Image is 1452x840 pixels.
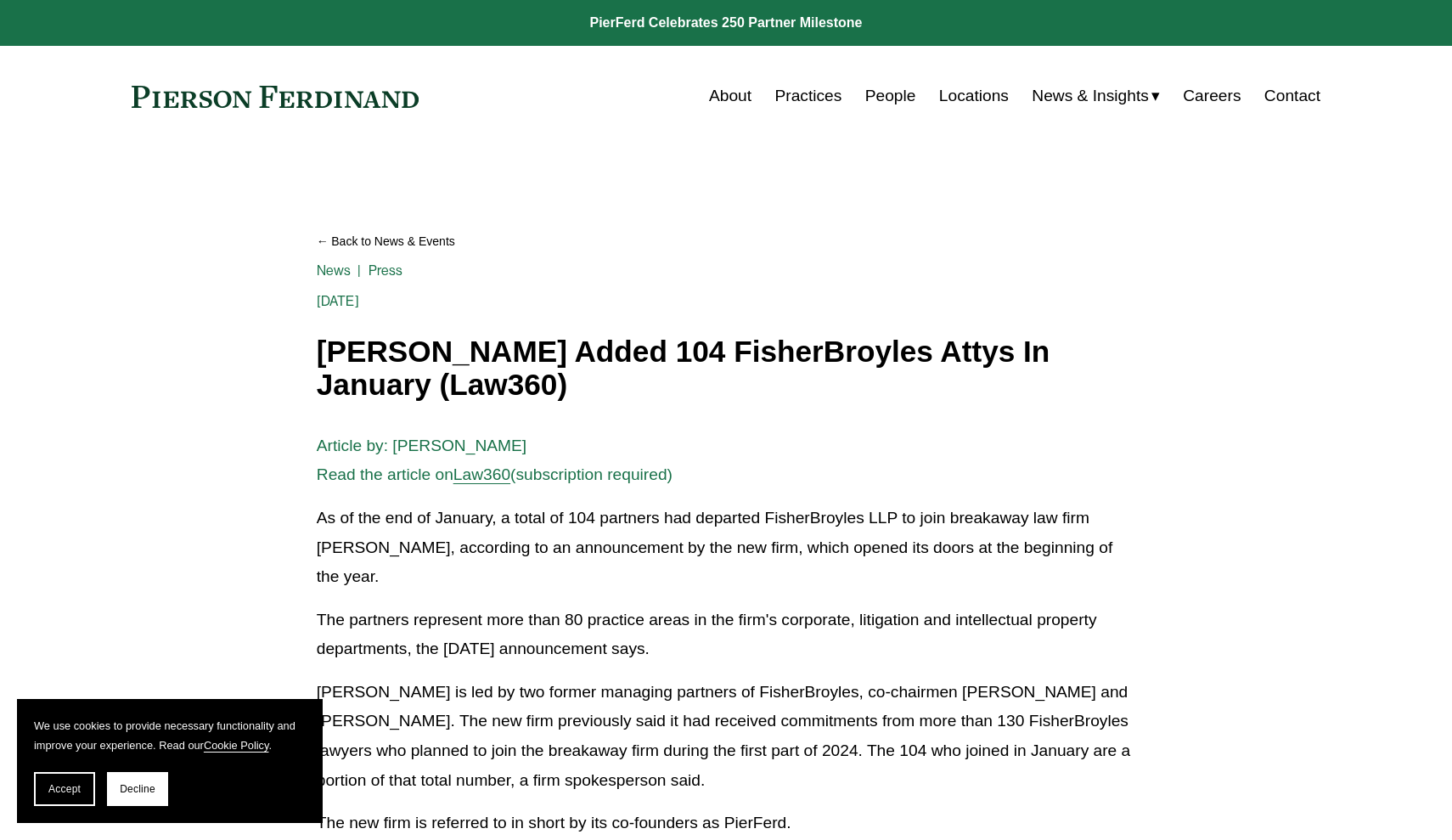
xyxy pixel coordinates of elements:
p: As of the end of January, a total of 104 partners had departed FisherBroyles LLP to join breakawa... [317,504,1135,592]
span: (subscription required) [510,465,673,483]
a: Back to News & Events [317,227,1135,257]
a: Law360 [453,465,510,483]
a: Cookie Policy [204,739,269,752]
p: The partners represent more than 80 practice areas in the firm's corporate, litigation and intell... [317,606,1135,664]
span: [DATE] [317,293,359,309]
p: The new firm is referred to in short by its co-founders as PierFerd. [317,809,1135,838]
h1: [PERSON_NAME] Added 104 FisherBroyles Attys In January (Law360) [317,335,1135,401]
a: People [865,80,916,112]
p: We use cookies to provide necessary functionality and improve your experience. Read our . [34,716,306,755]
span: Accept [48,783,81,795]
button: Decline [107,772,168,806]
span: Article by: [PERSON_NAME] Read the article on [317,437,526,484]
a: Contact [1264,80,1320,112]
span: Decline [120,783,155,795]
a: Practices [774,80,841,112]
p: [PERSON_NAME] is led by two former managing partners of FisherBroyles, co-chairmen [PERSON_NAME] ... [317,678,1135,795]
a: Press [369,262,403,279]
a: About [709,80,751,112]
a: folder dropdown [1032,80,1160,112]
a: News [317,262,352,279]
a: Careers [1183,80,1241,112]
span: News & Insights [1032,82,1149,111]
a: Locations [939,80,1009,112]
section: Cookie banner [17,699,323,823]
button: Accept [34,772,95,806]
